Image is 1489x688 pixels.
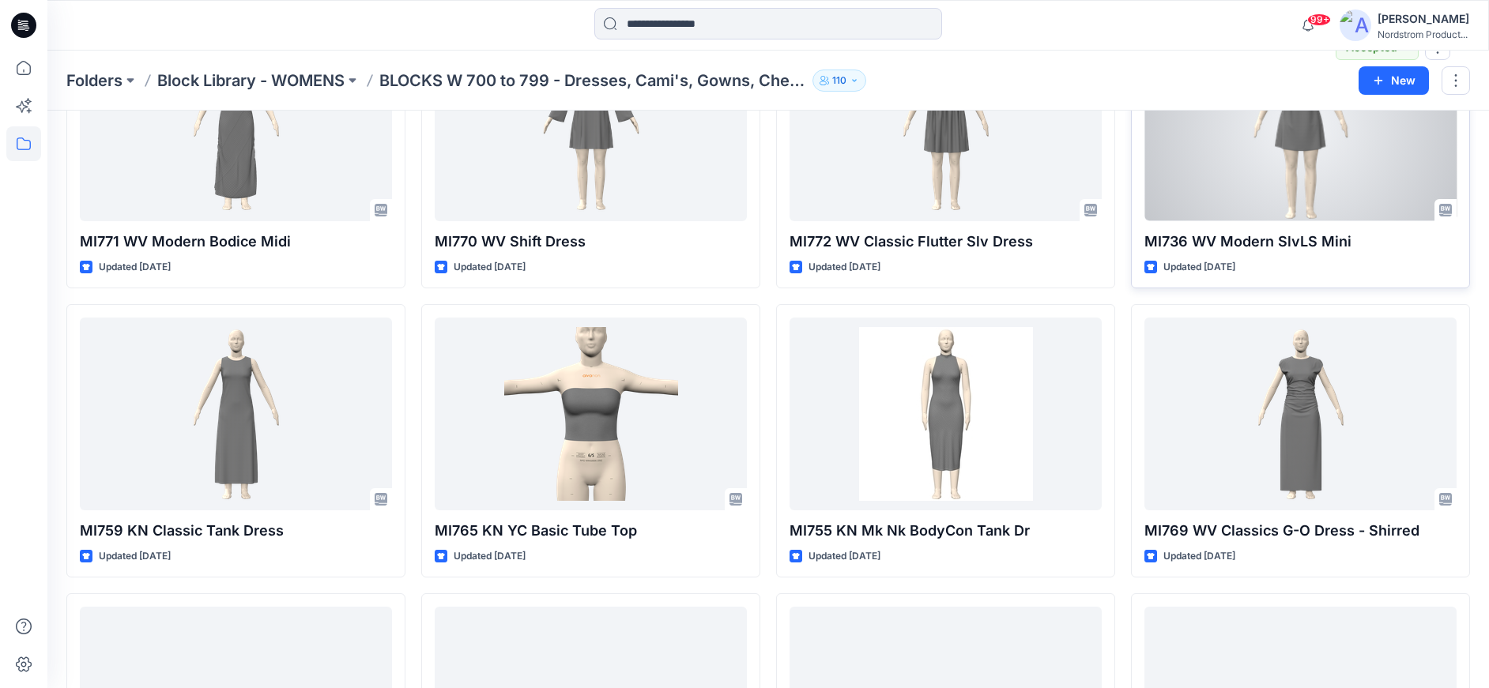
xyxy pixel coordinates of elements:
[66,70,123,92] a: Folders
[80,318,392,509] a: MI759 KN Classic Tank Dress
[80,520,392,542] p: MI759 KN Classic Tank Dress
[1144,520,1457,542] p: MI769 WV Classics G-O Dress - Shirred
[1144,318,1457,509] a: MI769 WV Classics G-O Dress - Shirred
[790,318,1102,509] a: MI755 KN Mk Nk BodyCon Tank Dr
[1378,9,1469,28] div: [PERSON_NAME]
[809,548,880,565] p: Updated [DATE]
[454,259,526,276] p: Updated [DATE]
[790,520,1102,542] p: MI755 KN Mk Nk BodyCon Tank Dr
[832,72,846,89] p: 110
[157,70,345,92] a: Block Library - WOMENS
[1163,259,1235,276] p: Updated [DATE]
[435,231,747,253] p: MI770 WV Shift Dress
[790,28,1102,220] a: MI772 WV Classic Flutter Slv Dress
[1144,28,1457,220] a: MI736 WV Modern SlvLS Mini
[1340,9,1371,41] img: avatar
[809,259,880,276] p: Updated [DATE]
[1307,13,1331,26] span: 99+
[435,318,747,509] a: MI765 KN YC Basic Tube Top
[435,520,747,542] p: MI765 KN YC Basic Tube Top
[1359,66,1429,95] button: New
[1163,548,1235,565] p: Updated [DATE]
[80,28,392,220] a: MI771 WV Modern Bodice Midi
[379,70,806,92] p: BLOCKS W 700 to 799 - Dresses, Cami's, Gowns, Chemise
[435,28,747,220] a: MI770 WV Shift Dress
[454,548,526,565] p: Updated [DATE]
[812,70,866,92] button: 110
[80,231,392,253] p: MI771 WV Modern Bodice Midi
[99,548,171,565] p: Updated [DATE]
[790,231,1102,253] p: MI772 WV Classic Flutter Slv Dress
[1378,28,1469,40] div: Nordstrom Product...
[99,259,171,276] p: Updated [DATE]
[1144,231,1457,253] p: MI736 WV Modern SlvLS Mini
